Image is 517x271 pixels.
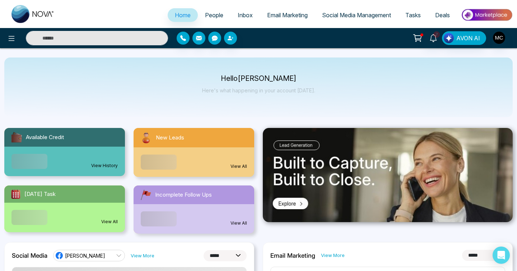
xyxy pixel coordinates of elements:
[198,8,230,22] a: People
[10,188,22,200] img: todayTask.svg
[131,252,154,259] a: View More
[175,12,191,19] span: Home
[230,220,247,226] a: View All
[202,87,315,93] p: Here's what happening in your account [DATE].
[444,33,454,43] img: Lead Flow
[129,185,258,234] a: Incomplete Follow UpsView All
[24,190,56,198] span: [DATE] Task
[405,12,421,19] span: Tasks
[12,252,47,259] h2: Social Media
[267,12,308,19] span: Email Marketing
[202,75,315,82] p: Hello [PERSON_NAME]
[101,219,118,225] a: View All
[238,12,253,19] span: Inbox
[493,32,505,44] img: User Avatar
[493,247,510,264] div: Open Intercom Messenger
[263,128,513,222] img: .
[155,191,212,199] span: Incomplete Follow Ups
[425,31,442,44] a: 7
[10,131,23,144] img: availableCredit.svg
[260,8,315,22] a: Email Marketing
[91,162,118,169] a: View History
[456,34,480,42] span: AVON AI
[270,252,315,259] h2: Email Marketing
[435,12,450,19] span: Deals
[26,133,64,142] span: Available Credit
[156,134,184,142] span: New Leads
[11,5,55,23] img: Nova CRM Logo
[139,188,152,201] img: followUps.svg
[398,8,428,22] a: Tasks
[321,252,345,259] a: View More
[230,163,247,170] a: View All
[230,8,260,22] a: Inbox
[461,7,513,23] img: Market-place.gif
[433,31,440,38] span: 7
[65,252,105,259] span: [PERSON_NAME]
[322,12,391,19] span: Social Media Management
[205,12,223,19] span: People
[129,128,258,177] a: New LeadsView All
[139,131,153,144] img: newLeads.svg
[315,8,398,22] a: Social Media Management
[428,8,457,22] a: Deals
[442,31,486,45] button: AVON AI
[168,8,198,22] a: Home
